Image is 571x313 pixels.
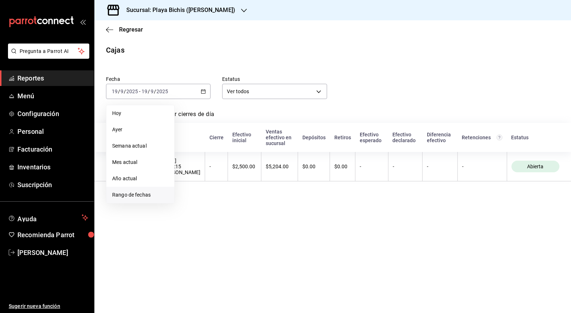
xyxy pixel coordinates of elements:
[266,164,293,169] div: $5,204.00
[156,88,168,94] input: ----
[222,84,327,99] div: Ver todos
[148,88,150,94] span: /
[139,88,140,94] span: -
[154,88,156,94] span: /
[112,158,168,166] span: Mes actual
[112,142,168,150] span: Semana actual
[392,132,418,143] div: Efectivo declarado
[17,127,88,136] span: Personal
[302,164,325,169] div: $0.00
[360,132,384,143] div: Efectivo esperado
[162,158,200,175] div: [DATE] 08:27:15 [PERSON_NAME]
[20,48,78,55] span: Pregunta a Parrot AI
[106,26,143,33] button: Regresar
[209,135,224,140] div: Cierre
[120,88,124,94] input: --
[17,162,88,172] span: Inventarios
[334,164,351,169] div: $0.00
[17,180,88,190] span: Suscripción
[511,135,559,140] div: Estatus
[106,45,125,55] div: Cajas
[121,6,235,15] h3: Sucursal: Playa Bichis ([PERSON_NAME])
[393,164,418,169] div: -
[17,91,88,101] span: Menú
[427,164,453,169] div: -
[222,77,327,82] label: Estatus
[112,110,168,117] span: Hoy
[124,88,126,94] span: /
[427,132,453,143] div: Diferencia efectivo
[462,135,502,140] div: Retenciones
[8,44,89,59] button: Pregunta a Parrot AI
[17,73,88,83] span: Reportes
[209,164,223,169] div: -
[118,88,120,94] span: /
[232,132,257,143] div: Efectivo inicial
[17,213,79,222] span: Ayuda
[360,164,384,169] div: -
[80,19,86,25] button: open_drawer_menu
[111,88,118,94] input: --
[112,126,168,133] span: Ayer
[524,164,546,169] span: Abierta
[17,144,88,154] span: Facturación
[119,26,143,33] span: Regresar
[106,77,211,82] label: Fecha
[302,135,326,140] div: Depósitos
[112,175,168,182] span: Año actual
[497,135,502,140] svg: Total de retenciones de propinas registradas
[141,88,148,94] input: --
[232,164,257,169] div: $2,500.00
[126,88,138,94] input: ----
[266,129,294,146] div: Ventas efectivo en sucursal
[17,248,88,258] span: [PERSON_NAME]
[162,135,201,140] div: Inicio
[112,191,168,199] span: Rango de fechas
[17,109,88,119] span: Configuración
[17,230,88,240] span: Recomienda Parrot
[5,53,89,60] a: Pregunta a Parrot AI
[334,135,351,140] div: Retiros
[9,302,88,310] span: Sugerir nueva función
[462,164,502,169] div: -
[150,88,154,94] input: --
[168,111,214,123] a: Ver cierres de día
